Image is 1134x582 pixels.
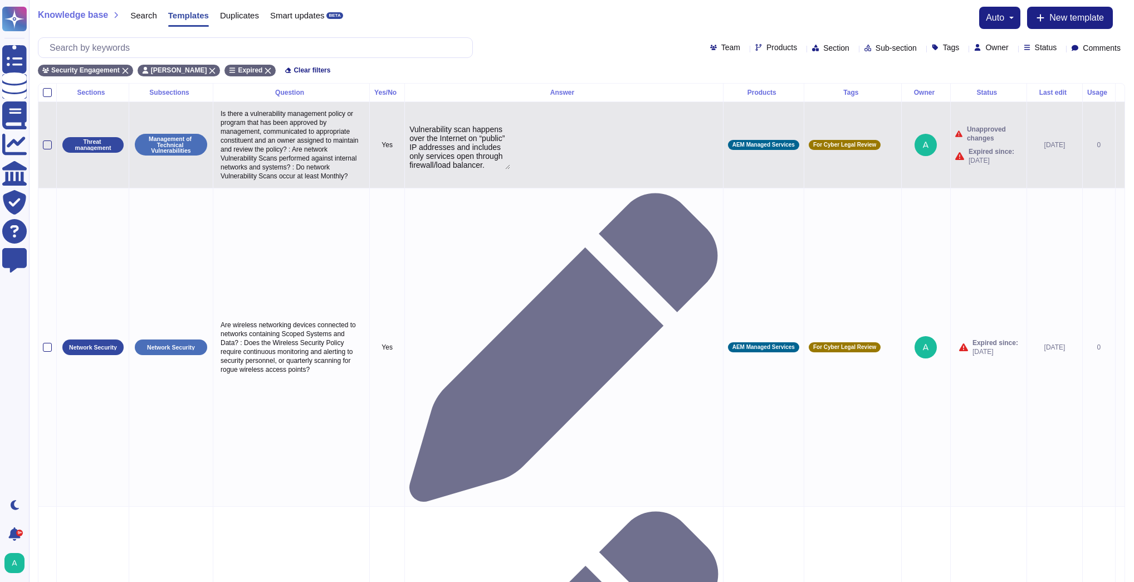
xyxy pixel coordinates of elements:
[986,13,1014,22] button: auto
[147,345,195,351] p: Network Security
[766,43,797,51] span: Products
[986,13,1004,22] span: auto
[969,156,1014,165] span: [DATE]
[374,343,400,352] p: Yes
[1027,7,1113,29] button: New template
[409,124,510,169] textarea: Adobe has a Vulnerability Management policy that has been approved by management, communicated to...
[1087,343,1111,352] div: 0
[51,67,120,74] span: Security Engagement
[915,134,937,156] img: user
[955,89,1022,96] div: Status
[16,530,23,536] div: 9+
[270,11,325,20] span: Smart updates
[969,147,1014,156] span: Expired since:
[972,347,1018,356] span: [DATE]
[1035,43,1057,51] span: Status
[218,106,365,183] p: Is there a vulnerability management policy or program that has been approved by management, commu...
[721,43,740,51] span: Team
[943,43,960,51] span: Tags
[61,89,124,96] div: Sections
[38,11,108,20] span: Knowledge base
[813,345,876,350] span: For Cyber Legal Review
[809,89,897,96] div: Tags
[326,12,343,19] div: BETA
[1032,140,1078,149] div: [DATE]
[1032,89,1078,96] div: Last edit
[139,136,203,154] p: Management of Technical Vulnerabilities
[876,44,917,52] span: Sub-section
[967,125,1022,143] span: Unapproved changes
[220,11,259,20] span: Duplicates
[134,89,208,96] div: Subsections
[130,11,157,20] span: Search
[168,11,209,20] span: Templates
[972,338,1018,347] span: Expired since:
[4,553,25,573] img: user
[915,336,937,358] img: user
[409,89,718,96] div: Answer
[1049,13,1104,22] span: New template
[2,551,32,575] button: user
[44,38,472,57] input: Search by keywords
[374,140,400,149] p: Yes
[732,142,795,148] span: AEM Managed Services
[66,139,120,151] p: Threat management
[813,142,876,148] span: For Cyber Legal Review
[1083,44,1121,52] span: Comments
[823,44,849,52] span: Section
[732,345,795,350] span: AEM Managed Services
[906,89,946,96] div: Owner
[294,67,330,74] span: Clear filters
[218,318,365,377] p: Are wireless networking devices connected to networks containing Scoped Systems and Data? : Does ...
[985,43,1008,51] span: Owner
[218,89,365,96] div: Question
[1087,140,1111,149] div: 0
[69,345,117,351] p: Network Security
[374,89,400,96] div: Yes/No
[151,67,207,74] span: [PERSON_NAME]
[1032,343,1078,352] div: [DATE]
[1087,89,1111,96] div: Usage
[728,89,799,96] div: Products
[238,67,262,74] span: Expired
